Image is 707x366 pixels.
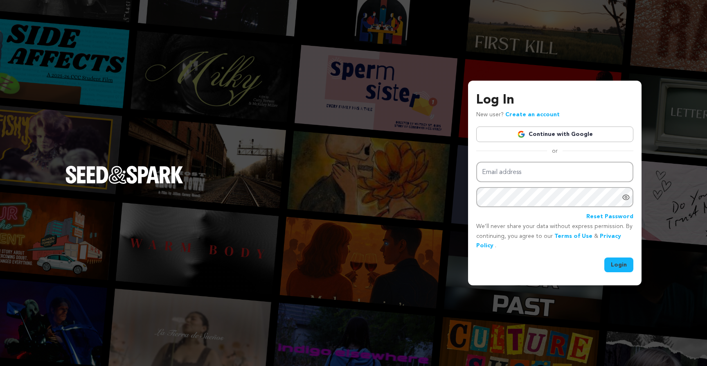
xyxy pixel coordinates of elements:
button: Login [604,258,633,272]
a: Reset Password [586,212,633,222]
a: Seed&Spark Homepage [65,166,183,200]
input: Email address [476,162,633,183]
img: Seed&Spark Logo [65,166,183,184]
p: We’ll never share your data without express permission. By continuing, you agree to our & . [476,222,633,251]
a: Terms of Use [554,233,592,239]
a: Create an account [505,112,560,117]
a: Show password as plain text. Warning: this will display your password on the screen. [622,193,630,201]
p: New user? [476,110,560,120]
span: or [547,147,563,155]
img: Google logo [517,130,525,138]
h3: Log In [476,90,633,110]
a: Continue with Google [476,127,633,142]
